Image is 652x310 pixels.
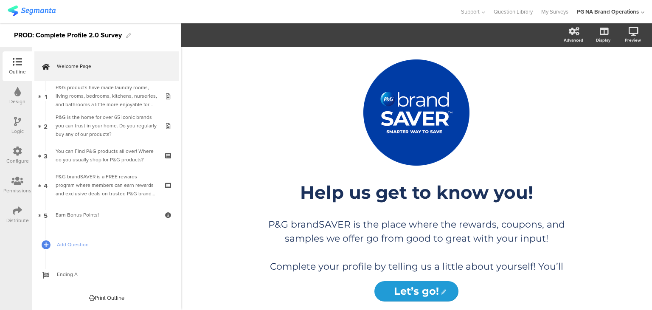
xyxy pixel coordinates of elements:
[45,91,47,101] span: 1
[34,259,179,289] a: Ending A
[57,62,166,70] span: Welcome Page
[14,28,122,42] div: PROD: Complete Profile 2.0 Survey
[44,151,48,160] span: 3
[34,81,179,111] a: 1 P&G products have made laundry rooms, living rooms, bedrooms, kitchens, nurseries, and bathroom...
[34,170,179,200] a: 4 P&G brandSAVER is a FREE rewards program where members can earn rewards and exclusive deals on ...
[268,259,565,302] p: Complete your profile by telling us a little about yourself! You’ll earn
[57,240,166,249] span: Add Question
[8,6,56,16] img: segmanta logo
[6,157,29,165] div: Configure
[56,211,157,219] div: Earn Bonus Points!
[56,147,157,164] div: You can Find P&G products all over! Where do you usually shop for P&G products?
[6,217,29,224] div: Distribute
[374,281,458,302] input: Start
[259,181,573,203] p: Help us get to know you!
[11,127,24,135] div: Logic
[3,187,31,194] div: Permissions
[44,121,48,130] span: 2
[34,51,179,81] a: Welcome Page
[268,217,565,245] p: P&G brandSAVER is the place where the rewards, coupons, and samples we offer go from good to grea...
[9,98,25,105] div: Design
[564,37,583,43] div: Advanced
[577,8,639,16] div: PG NA Brand Operations
[461,8,480,16] span: Support
[44,180,48,190] span: 4
[625,37,641,43] div: Preview
[44,210,48,220] span: 5
[57,270,166,279] span: Ending A
[34,141,179,170] a: 3 You can Find P&G products all over! Where do you usually shop for P&G products?
[34,200,179,230] a: 5 Earn Bonus Points!
[34,111,179,141] a: 2 P&G is the home for over 65 iconic brands you can trust in your home. Do you regularly buy any ...
[89,294,124,302] div: Print Outline
[9,68,26,76] div: Outline
[56,172,157,198] div: P&G brandSAVER is a FREE rewards program where members can earn rewards and exclusive deals on tr...
[56,113,157,138] div: P&G is the home for over 65 iconic brands you can trust in your home. Do you regularly buy any of...
[56,83,157,109] div: P&G products have made laundry rooms, living rooms, bedrooms, kitchens, nurseries, and bathrooms ...
[596,37,610,43] div: Display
